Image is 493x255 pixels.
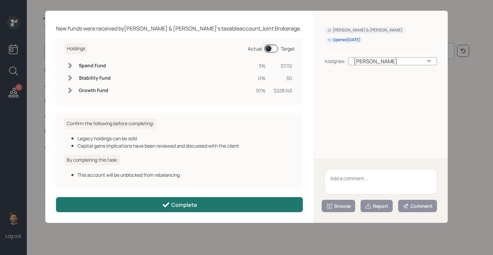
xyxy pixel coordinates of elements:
[361,200,393,212] button: Report
[402,203,433,209] div: Comment
[77,135,295,142] div: Legacy holdings can be sold
[248,45,262,52] div: Actual
[348,57,437,65] div: [PERSON_NAME]
[322,200,355,212] button: Snooze
[256,75,266,82] div: 0%
[64,118,157,129] h6: Confirm the following before completing:
[79,75,111,81] h6: Stability Fund
[56,197,303,212] button: Complete
[327,27,402,33] div: [PERSON_NAME] & [PERSON_NAME]
[256,62,266,69] div: 3%
[256,87,266,94] div: 97%
[281,45,295,52] div: Target
[64,43,88,54] h6: Holdings
[79,88,111,93] h6: Growth Fund
[77,142,295,149] div: Capital gains implications have been reviewed and discussed with the client
[325,58,345,65] div: Assignee:
[56,24,303,32] div: New funds were received by [PERSON_NAME] & [PERSON_NAME] 's taxable account, Joint Brokerage .
[64,155,121,166] h6: By completing this task:
[77,171,295,178] div: This account will be unblocked from rebalancing
[326,203,351,209] div: Snooze
[398,200,437,212] button: Comment
[274,75,292,82] div: $0
[327,37,361,43] div: Opened [DATE]
[274,87,292,94] div: $228,143
[274,62,292,69] div: $7,112
[162,201,197,209] div: Complete
[365,203,388,209] div: Report
[79,63,111,69] h6: Spend Fund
